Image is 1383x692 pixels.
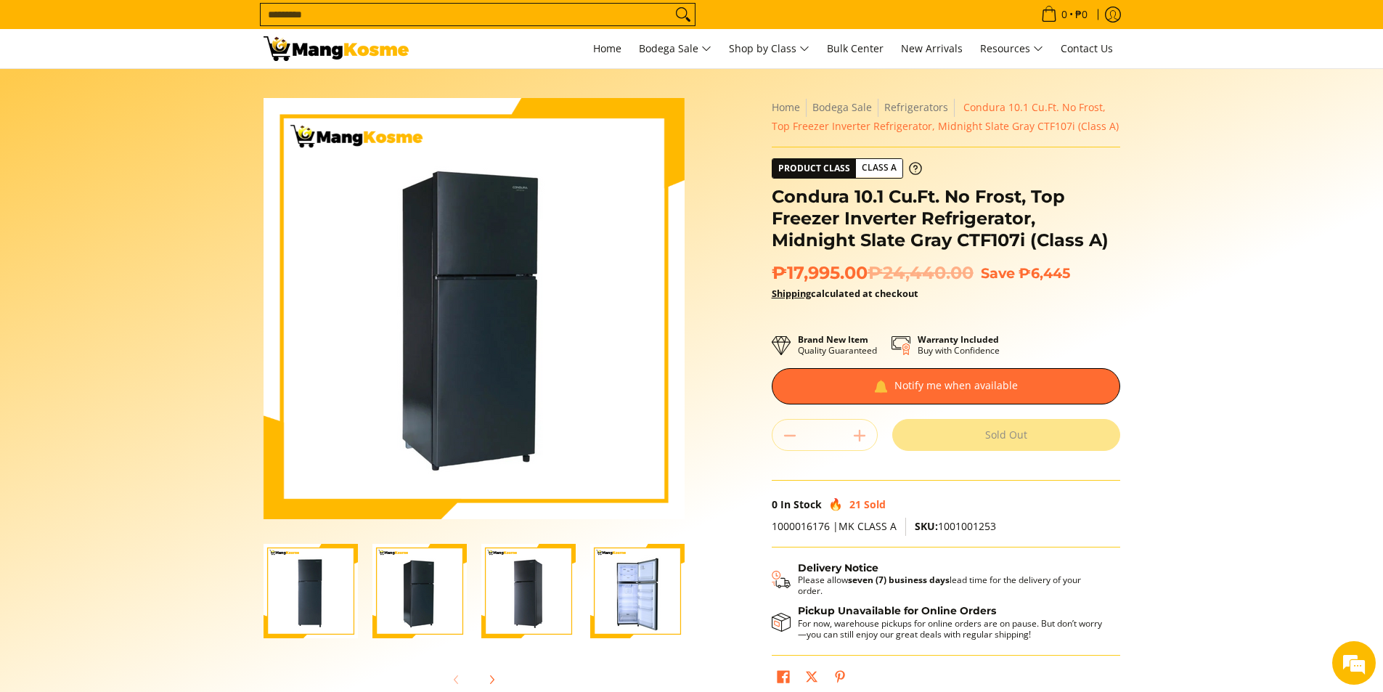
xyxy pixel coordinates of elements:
[772,262,974,284] span: ₱17,995.00
[884,100,948,114] a: Refrigerators
[772,562,1106,597] button: Shipping & Delivery
[830,667,850,691] a: Pin on Pinterest
[372,544,467,638] img: Condura 10.1 Cu.Ft. No Frost, Top Freezer Inverter Refrigerator, Midnight Slate Gray CTF107i (Cla...
[481,544,576,638] img: Condura 10.1 Cu.Ft. No Frost, Top Freezer Inverter Refrigerator, Midnight Slate Gray CTF107i (Cla...
[918,334,1000,356] p: Buy with Confidence
[722,29,817,68] a: Shop by Class
[772,186,1120,251] h1: Condura 10.1 Cu.Ft. No Frost, Top Freezer Inverter Refrigerator, Midnight Slate Gray CTF107i (Cla...
[1073,9,1090,20] span: ₱0
[672,4,695,25] button: Search
[264,544,358,638] img: Condura 10.1 Cu.Ft. No Frost, Top Freezer Inverter Refrigerator, Midnight Slate Gray CTF107i (Cla...
[772,287,918,300] strong: calculated at checkout
[798,561,878,574] strong: Delivery Notice
[1019,264,1070,282] span: ₱6,445
[856,159,902,177] span: Class A
[772,497,778,511] span: 0
[772,100,800,114] a: Home
[827,41,884,55] span: Bulk Center
[264,36,409,61] img: Condura 10.1 Cu.Ft. No Frost, Top Freezer Inverter Refrigerator, Midni | Mang Kosme
[772,100,1119,133] span: Condura 10.1 Cu.Ft. No Frost, Top Freezer Inverter Refrigerator, Midnight Slate Gray CTF107i (Cla...
[264,98,685,519] img: Condura 10.1 Cu.Ft. No Frost, Top Freezer Inverter Refrigerator, Midnight Slate Gray CTF107i (Cla...
[820,29,891,68] a: Bulk Center
[780,497,822,511] span: In Stock
[1037,7,1092,23] span: •
[798,618,1106,640] p: For now, warehouse pickups for online orders are on pause. But don’t worry—you can still enjoy ou...
[639,40,711,58] span: Bodega Sale
[1061,41,1113,55] span: Contact Us
[1053,29,1120,68] a: Contact Us
[590,544,685,638] img: Condura 10.1 Cu.Ft. No Frost, Top Freezer Inverter Refrigerator, Midnight Slate Gray CTF107i (Cla...
[772,519,897,533] span: 1000016176 |MK CLASS A
[980,40,1043,58] span: Resources
[798,604,996,617] strong: Pickup Unavailable for Online Orders
[868,262,974,284] del: ₱24,440.00
[798,333,868,346] strong: Brand New Item
[812,100,872,114] a: Bodega Sale
[798,574,1106,596] p: Please allow lead time for the delivery of your order.
[586,29,629,68] a: Home
[632,29,719,68] a: Bodega Sale
[918,333,999,346] strong: Warranty Included
[772,158,922,179] a: Product Class Class A
[915,519,996,533] span: 1001001253
[801,667,822,691] a: Post on X
[894,29,970,68] a: New Arrivals
[593,41,621,55] span: Home
[773,667,794,691] a: Share on Facebook
[798,334,877,356] p: Quality Guaranteed
[772,159,856,178] span: Product Class
[981,264,1015,282] span: Save
[848,574,950,586] strong: seven (7) business days
[772,98,1120,136] nav: Breadcrumbs
[1059,9,1069,20] span: 0
[423,29,1120,68] nav: Main Menu
[772,287,811,300] a: Shipping
[915,519,938,533] span: SKU:
[864,497,886,511] span: Sold
[849,497,861,511] span: 21
[729,40,809,58] span: Shop by Class
[973,29,1050,68] a: Resources
[901,41,963,55] span: New Arrivals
